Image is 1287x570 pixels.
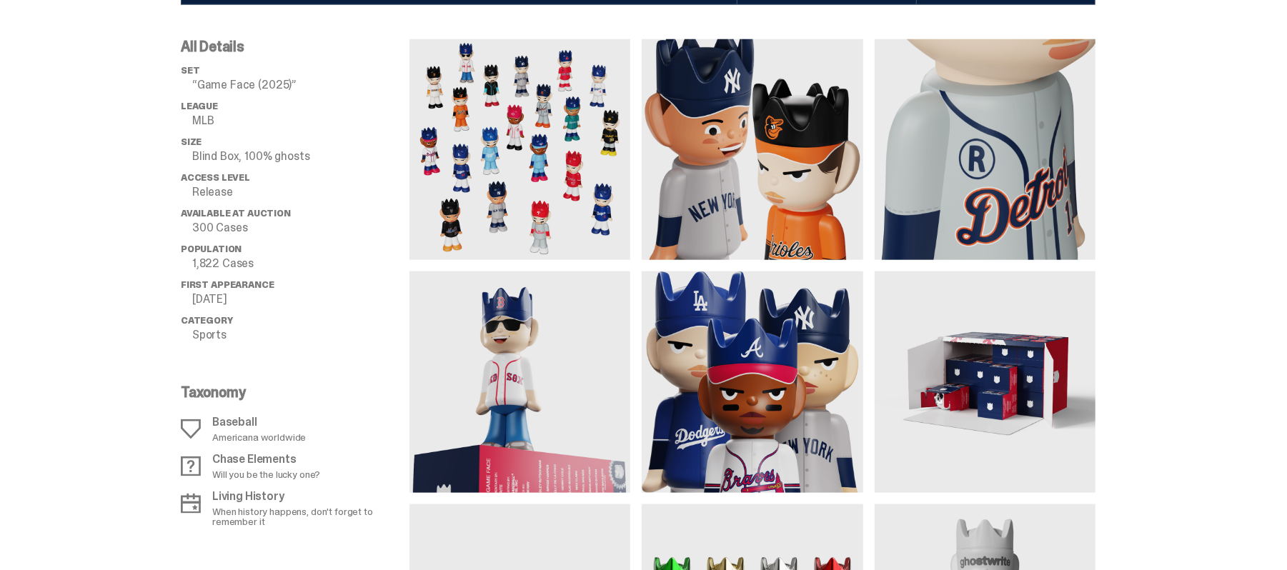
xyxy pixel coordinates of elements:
img: media gallery image [875,271,1095,492]
img: media gallery image [642,271,863,492]
p: Chase Elements [212,454,320,465]
span: set [181,64,200,76]
p: [DATE] [192,294,409,305]
span: Size [181,136,202,148]
img: media gallery image [875,39,1095,260]
span: Category [181,314,233,326]
p: Americana worldwide [212,432,306,442]
p: “Game Face (2025)” [192,79,409,91]
img: media gallery image [409,271,630,492]
p: 1,822 Cases [192,258,409,269]
p: Blind Box, 100% ghosts [192,151,409,162]
span: First Appearance [181,279,274,291]
p: Will you be the lucky one? [212,469,320,479]
p: Baseball [212,416,306,428]
span: Population [181,243,242,255]
img: media gallery image [642,39,863,260]
p: MLB [192,115,409,126]
p: Living History [212,491,401,502]
p: Taxonomy [181,385,401,399]
span: Available at Auction [181,207,291,219]
p: All Details [181,39,409,54]
p: Release [192,186,409,198]
p: When history happens, don't forget to remember it [212,506,401,526]
span: League [181,100,218,112]
img: media gallery image [409,39,630,260]
p: 300 Cases [192,222,409,234]
p: Sports [192,329,409,341]
span: Access Level [181,171,250,184]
